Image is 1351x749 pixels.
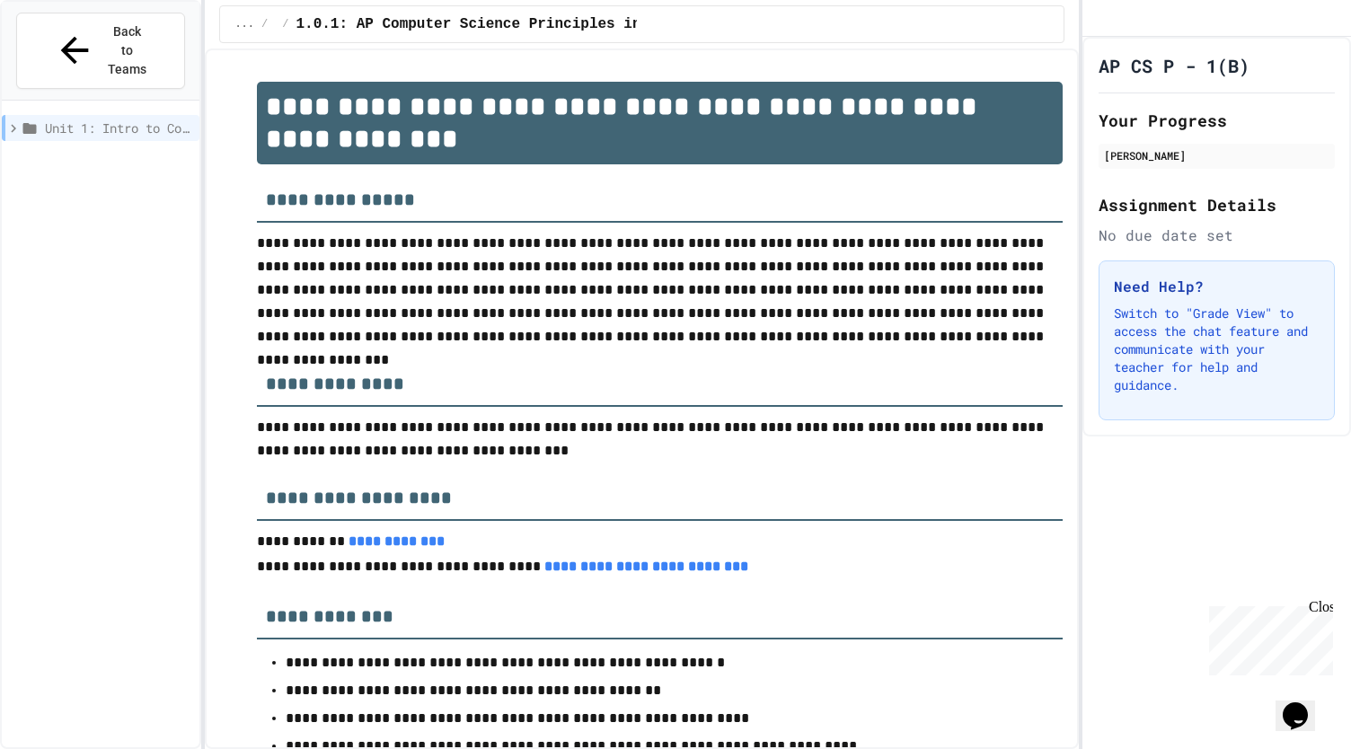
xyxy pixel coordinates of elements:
[1099,192,1335,217] h2: Assignment Details
[282,17,288,31] span: /
[1202,599,1333,675] iframe: chat widget
[45,119,192,137] span: Unit 1: Intro to Computer Science
[106,22,148,79] span: Back to Teams
[1114,304,1320,394] p: Switch to "Grade View" to access the chat feature and communicate with your teacher for help and ...
[1104,147,1329,163] div: [PERSON_NAME]
[1099,108,1335,133] h2: Your Progress
[261,17,268,31] span: /
[1099,225,1335,246] div: No due date set
[234,17,254,31] span: ...
[1099,53,1249,78] h1: AP CS P - 1(B)
[7,7,124,114] div: Chat with us now!Close
[1276,677,1333,731] iframe: chat widget
[16,13,185,89] button: Back to Teams
[296,13,839,35] span: 1.0.1: AP Computer Science Principles in Python Course Syllabus
[1114,276,1320,297] h3: Need Help?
